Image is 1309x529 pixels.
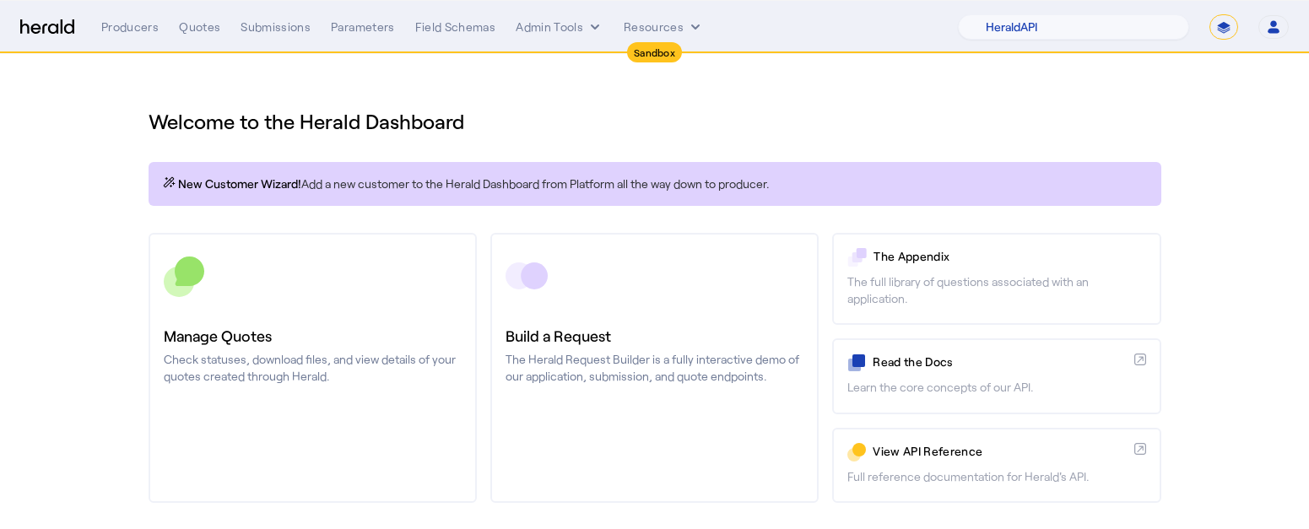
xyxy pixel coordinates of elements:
div: Submissions [241,19,311,35]
div: Field Schemas [415,19,496,35]
h3: Manage Quotes [164,324,462,348]
p: The full library of questions associated with an application. [847,273,1145,307]
div: Producers [101,19,159,35]
p: Full reference documentation for Herald's API. [847,468,1145,485]
p: Add a new customer to the Herald Dashboard from Platform all the way down to producer. [162,175,1148,192]
div: Sandbox [627,42,682,62]
button: internal dropdown menu [516,19,603,35]
h1: Welcome to the Herald Dashboard [149,108,1161,135]
p: Learn the core concepts of our API. [847,379,1145,396]
p: Check statuses, download files, and view details of your quotes created through Herald. [164,351,462,385]
div: Quotes [179,19,220,35]
p: The Herald Request Builder is a fully interactive demo of our application, submission, and quote ... [506,351,803,385]
p: Read the Docs [873,354,1127,370]
span: New Customer Wizard! [178,175,301,192]
a: Build a RequestThe Herald Request Builder is a fully interactive demo of our application, submiss... [490,233,819,503]
div: Parameters [331,19,395,35]
p: View API Reference [873,443,1127,460]
h3: Build a Request [506,324,803,348]
a: View API ReferenceFull reference documentation for Herald's API. [832,428,1160,503]
img: Herald Logo [20,19,74,35]
a: Read the DocsLearn the core concepts of our API. [832,338,1160,413]
p: The Appendix [874,248,1145,265]
a: Manage QuotesCheck statuses, download files, and view details of your quotes created through Herald. [149,233,477,503]
button: Resources dropdown menu [624,19,704,35]
a: The AppendixThe full library of questions associated with an application. [832,233,1160,325]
